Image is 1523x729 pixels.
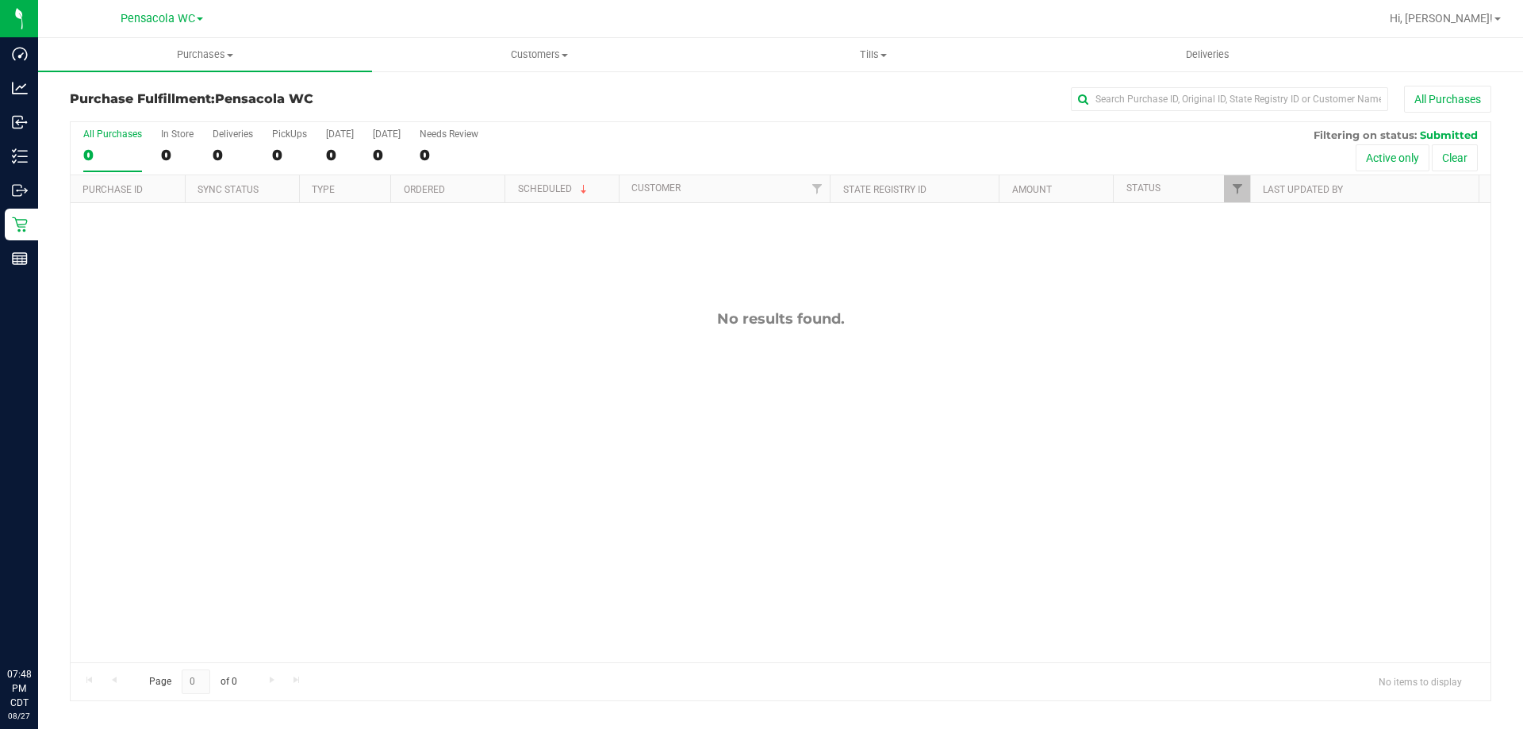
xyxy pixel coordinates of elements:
[373,146,401,164] div: 0
[215,91,313,106] span: Pensacola WC
[518,183,590,194] a: Scheduled
[71,310,1490,328] div: No results found.
[70,92,543,106] h3: Purchase Fulfillment:
[373,48,705,62] span: Customers
[121,12,195,25] span: Pensacola WC
[7,710,31,722] p: 08/27
[1404,86,1491,113] button: All Purchases
[706,38,1040,71] a: Tills
[1071,87,1388,111] input: Search Purchase ID, Original ID, State Registry ID or Customer Name...
[161,129,194,140] div: In Store
[12,114,28,130] inline-svg: Inbound
[326,146,354,164] div: 0
[843,184,926,195] a: State Registry ID
[272,146,307,164] div: 0
[1012,184,1052,195] a: Amount
[804,175,830,202] a: Filter
[1432,144,1478,171] button: Clear
[83,146,142,164] div: 0
[1263,184,1343,195] a: Last Updated By
[1314,129,1417,141] span: Filtering on status:
[1224,175,1250,202] a: Filter
[83,129,142,140] div: All Purchases
[1356,144,1429,171] button: Active only
[404,184,445,195] a: Ordered
[1390,12,1493,25] span: Hi, [PERSON_NAME]!
[1164,48,1251,62] span: Deliveries
[707,48,1039,62] span: Tills
[12,80,28,96] inline-svg: Analytics
[1366,670,1475,693] span: No items to display
[7,667,31,710] p: 07:48 PM CDT
[16,602,63,650] iframe: Resource center
[272,129,307,140] div: PickUps
[1420,129,1478,141] span: Submitted
[420,146,478,164] div: 0
[198,184,259,195] a: Sync Status
[12,46,28,62] inline-svg: Dashboard
[82,184,143,195] a: Purchase ID
[38,38,372,71] a: Purchases
[12,182,28,198] inline-svg: Outbound
[373,129,401,140] div: [DATE]
[420,129,478,140] div: Needs Review
[12,251,28,267] inline-svg: Reports
[213,129,253,140] div: Deliveries
[312,184,335,195] a: Type
[12,148,28,164] inline-svg: Inventory
[1041,38,1375,71] a: Deliveries
[1126,182,1160,194] a: Status
[326,129,354,140] div: [DATE]
[213,146,253,164] div: 0
[631,182,681,194] a: Customer
[38,48,372,62] span: Purchases
[136,670,250,694] span: Page of 0
[12,217,28,232] inline-svg: Retail
[161,146,194,164] div: 0
[372,38,706,71] a: Customers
